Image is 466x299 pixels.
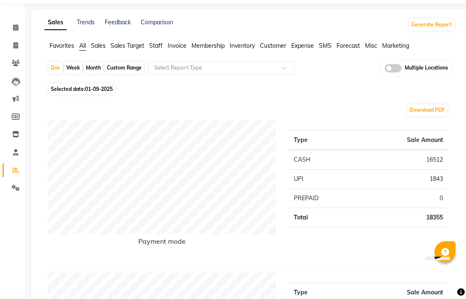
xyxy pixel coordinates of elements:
[105,18,131,26] a: Feedback
[409,19,454,31] button: Generate Report
[357,150,448,170] td: 16512
[141,18,173,26] a: Comparison
[260,42,286,49] span: Customer
[289,188,357,208] td: PREPAID
[289,208,357,227] td: Total
[357,208,448,227] td: 18355
[230,42,255,49] span: Inventory
[77,18,95,26] a: Trends
[64,62,82,74] div: Week
[85,86,113,92] span: 01-09-2025
[289,169,357,188] td: UPI
[91,42,106,49] span: Sales
[405,64,448,72] span: Multiple Locations
[291,42,314,49] span: Expense
[192,42,225,49] span: Membership
[84,62,103,74] div: Month
[422,257,459,292] iframe: chat widget
[49,62,62,74] div: Day
[337,42,360,49] span: Forecast
[289,150,357,170] td: CASH
[44,15,67,30] a: Sales
[289,130,357,150] th: Type
[111,42,144,49] span: Sales Target
[357,169,448,188] td: 1843
[79,42,86,49] span: All
[49,84,115,94] span: Selected date:
[319,42,331,49] span: SMS
[168,42,186,49] span: Invoice
[48,237,276,249] h6: Payment mode
[365,42,377,49] span: Misc
[407,104,447,116] button: Download PDF
[357,130,448,150] th: Sale Amount
[105,62,144,74] div: Custom Range
[49,42,74,49] span: Favorites
[149,42,163,49] span: Staff
[357,188,448,208] td: 0
[382,42,409,49] span: Marketing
